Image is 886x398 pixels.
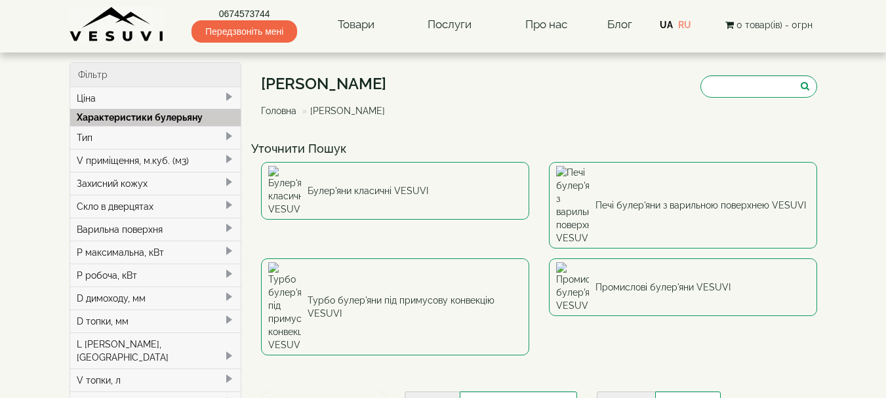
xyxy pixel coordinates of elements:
a: Послуги [414,10,485,40]
span: Передзвоніть мені [191,20,297,43]
div: Варильна поверхня [70,218,241,241]
a: Товари [325,10,388,40]
div: P робоча, кВт [70,264,241,287]
a: Про нас [512,10,580,40]
img: Завод VESUVI [70,7,165,43]
a: Печі булер'яни з варильною поверхнею VESUVI Печі булер'яни з варильною поверхнею VESUVI [549,162,817,249]
a: Булер'яни класичні VESUVI Булер'яни класичні VESUVI [261,162,529,220]
div: Тип [70,126,241,149]
div: Захисний кожух [70,172,241,195]
h4: Уточнити Пошук [251,142,827,155]
button: 0 товар(ів) - 0грн [721,18,816,32]
div: D топки, мм [70,309,241,332]
img: Промислові булер'яни VESUVI [556,262,589,312]
div: V приміщення, м.куб. (м3) [70,149,241,172]
div: V топки, л [70,368,241,391]
div: D димоходу, мм [70,287,241,309]
div: Скло в дверцятах [70,195,241,218]
img: Турбо булер'яни під примусову конвекцію VESUVI [268,262,301,351]
img: Булер'яни класичні VESUVI [268,166,301,216]
img: Печі булер'яни з варильною поверхнею VESUVI [556,166,589,245]
a: UA [660,20,673,30]
a: Головна [261,106,296,116]
li: [PERSON_NAME] [299,104,385,117]
a: RU [678,20,691,30]
a: Блог [607,18,632,31]
div: Характеристики булерьяну [70,109,241,126]
div: P максимальна, кВт [70,241,241,264]
div: Фільтр [70,63,241,87]
div: Ціна [70,87,241,109]
a: 0674573744 [191,7,297,20]
a: Промислові булер'яни VESUVI Промислові булер'яни VESUVI [549,258,817,316]
div: L [PERSON_NAME], [GEOGRAPHIC_DATA] [70,332,241,368]
a: Турбо булер'яни під примусову конвекцію VESUVI Турбо булер'яни під примусову конвекцію VESUVI [261,258,529,355]
span: 0 товар(ів) - 0грн [736,20,813,30]
h1: [PERSON_NAME] [261,75,395,92]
